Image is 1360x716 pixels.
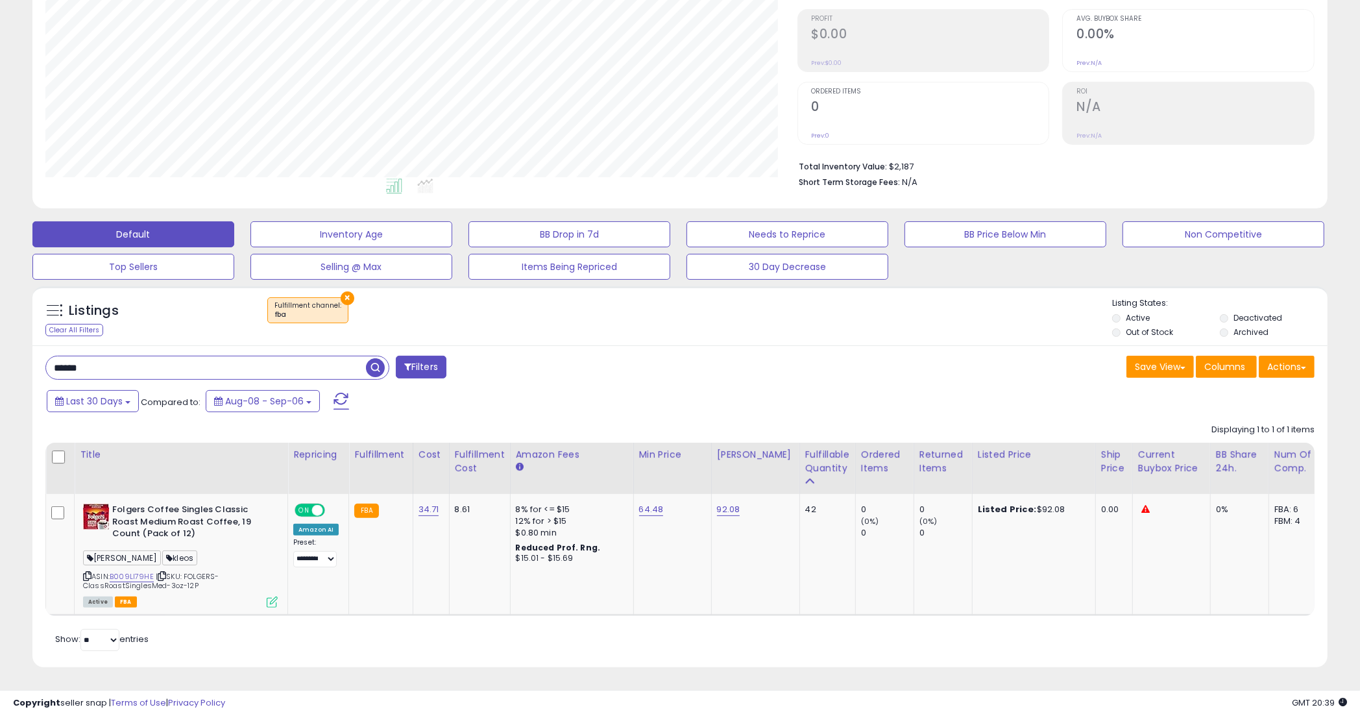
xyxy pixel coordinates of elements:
[1076,27,1314,44] h2: 0.00%
[293,538,339,567] div: Preset:
[686,254,888,280] button: 30 Day Decrease
[293,448,343,462] div: Repricing
[419,448,444,462] div: Cost
[293,524,339,536] div: Amazon AI
[341,291,354,305] button: ×
[516,527,624,539] div: $0.80 min
[83,597,113,608] span: All listings currently available for purchase on Amazon
[83,550,161,565] span: [PERSON_NAME]
[468,254,670,280] button: Items Being Repriced
[516,553,624,564] div: $15.01 - $15.69
[919,504,972,515] div: 0
[861,504,914,515] div: 0
[516,448,628,462] div: Amazon Fees
[1076,132,1102,140] small: Prev: N/A
[55,633,149,645] span: Show: entries
[1126,327,1173,338] label: Out of Stock
[686,221,888,247] button: Needs to Reprice
[250,254,452,280] button: Selling @ Max
[1216,504,1259,515] div: 0%
[919,527,972,539] div: 0
[296,505,312,516] span: ON
[639,448,706,462] div: Min Price
[455,448,505,475] div: Fulfillment Cost
[905,221,1106,247] button: BB Price Below Min
[516,542,601,553] b: Reduced Prof. Rng.
[1101,448,1127,475] div: Ship Price
[1112,297,1328,310] p: Listing States:
[419,503,439,516] a: 34.71
[206,390,320,412] button: Aug-08 - Sep-06
[1076,16,1314,23] span: Avg. Buybox Share
[717,448,794,462] div: [PERSON_NAME]
[805,504,845,515] div: 42
[45,324,103,336] div: Clear All Filters
[978,503,1037,515] b: Listed Price:
[396,356,446,378] button: Filters
[1076,59,1102,67] small: Prev: N/A
[812,16,1049,23] span: Profit
[69,302,119,320] h5: Listings
[66,395,123,408] span: Last 30 Days
[1123,221,1324,247] button: Non Competitive
[162,550,197,565] span: kleos
[32,254,234,280] button: Top Sellers
[805,448,850,475] div: Fulfillable Quantity
[1211,424,1315,436] div: Displaying 1 to 1 of 1 items
[1101,504,1123,515] div: 0.00
[111,697,166,709] a: Terms of Use
[13,697,60,709] strong: Copyright
[812,88,1049,95] span: Ordered Items
[1233,327,1269,338] label: Archived
[112,504,270,543] b: Folgers Coffee Singles Classic Roast Medium Roast Coffee, 19 Count (Pack of 12)
[32,221,234,247] button: Default
[717,503,740,516] a: 92.08
[919,448,967,475] div: Returned Items
[83,504,278,606] div: ASIN:
[516,504,624,515] div: 8% for <= $15
[1138,448,1205,475] div: Current Buybox Price
[1126,312,1150,323] label: Active
[1126,356,1194,378] button: Save View
[1292,697,1347,709] span: 2025-10-7 20:39 GMT
[1076,88,1314,95] span: ROI
[812,27,1049,44] h2: $0.00
[812,132,830,140] small: Prev: 0
[1274,515,1317,527] div: FBM: 4
[141,396,200,408] span: Compared to:
[250,221,452,247] button: Inventory Age
[13,697,225,710] div: seller snap | |
[1274,448,1322,475] div: Num of Comp.
[1259,356,1315,378] button: Actions
[516,515,624,527] div: 12% for > $15
[1216,448,1263,475] div: BB Share 24h.
[978,504,1086,515] div: $92.08
[978,448,1090,462] div: Listed Price
[1204,360,1245,373] span: Columns
[80,448,282,462] div: Title
[639,503,664,516] a: 64.48
[274,301,341,320] span: Fulfillment channel :
[799,161,888,172] b: Total Inventory Value:
[861,527,914,539] div: 0
[812,99,1049,117] h2: 0
[1233,312,1282,323] label: Deactivated
[799,158,1305,173] li: $2,187
[354,448,407,462] div: Fulfillment
[468,221,670,247] button: BB Drop in 7d
[323,505,344,516] span: OFF
[110,571,154,582] a: B009LI79HE
[354,504,378,518] small: FBA
[903,176,918,188] span: N/A
[83,504,109,530] img: 517nnqFSUYL._SL40_.jpg
[861,516,879,526] small: (0%)
[1274,504,1317,515] div: FBA: 6
[799,177,901,188] b: Short Term Storage Fees:
[455,504,500,515] div: 8.61
[919,516,938,526] small: (0%)
[274,310,341,319] div: fba
[516,462,524,473] small: Amazon Fees.
[225,395,304,408] span: Aug-08 - Sep-06
[1076,99,1314,117] h2: N/A
[83,571,219,591] span: | SKU: FOLGERS-ClassRoastSinglesMed-3oz-12P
